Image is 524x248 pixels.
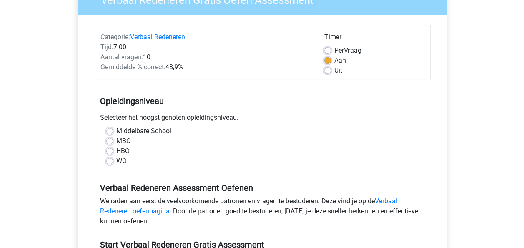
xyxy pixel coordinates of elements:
[130,33,185,41] a: Verbaal Redeneren
[116,146,130,156] label: HBO
[116,156,127,166] label: WO
[100,33,130,41] span: Categorie:
[94,52,318,62] div: 10
[94,62,318,72] div: 48,9%
[94,196,431,230] div: We raden aan eerst de veelvoorkomende patronen en vragen te bestuderen. Deze vind je op de . Door...
[116,126,171,136] label: Middelbare School
[100,43,113,51] span: Tijd:
[334,46,361,56] label: Vraag
[100,183,424,193] h5: Verbaal Redeneren Assessment Oefenen
[116,136,131,146] label: MBO
[100,63,165,71] span: Gemiddelde % correct:
[334,66,342,76] label: Uit
[334,46,344,54] span: Per
[100,93,424,109] h5: Opleidingsniveau
[94,113,431,126] div: Selecteer het hoogst genoten opleidingsniveau.
[100,53,143,61] span: Aantal vragen:
[94,42,318,52] div: 7:00
[334,56,346,66] label: Aan
[324,32,424,46] div: Timer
